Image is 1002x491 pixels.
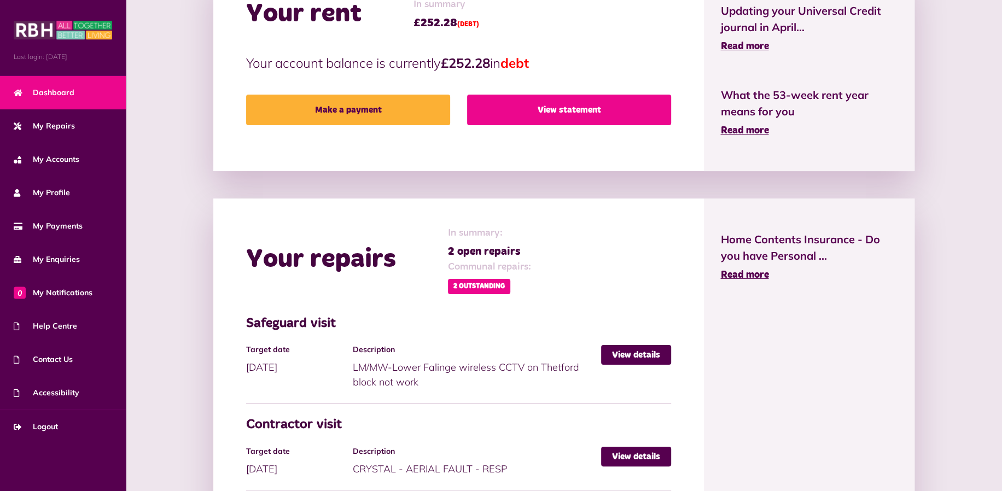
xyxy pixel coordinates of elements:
[352,447,601,476] div: CRYSTAL - AERIAL FAULT - RESP
[14,154,79,165] span: My Accounts
[14,387,79,399] span: Accessibility
[246,447,347,456] h4: Target date
[14,287,26,299] span: 0
[720,42,768,51] span: Read more
[14,52,112,62] span: Last login: [DATE]
[246,316,671,332] h3: Safeguard visit
[720,270,768,280] span: Read more
[14,354,73,365] span: Contact Us
[246,345,347,354] h4: Target date
[720,87,898,138] a: What the 53-week rent year means for you Read more
[720,3,898,36] span: Updating your Universal Credit journal in April...
[246,244,396,276] h2: Your repairs
[467,95,671,125] a: View statement
[448,260,531,274] span: Communal repairs:
[14,421,58,432] span: Logout
[246,447,352,476] div: [DATE]
[246,95,450,125] a: Make a payment
[448,279,510,294] span: 2 Outstanding
[14,87,74,98] span: Dashboard
[441,55,490,71] strong: £252.28
[413,15,479,31] span: £252.28
[352,345,601,389] div: LM/MW-Lower Falinge wireless CCTV on Thetford block not work
[448,226,531,241] span: In summary:
[720,231,898,283] a: Home Contents Insurance - Do you have Personal ... Read more
[448,243,531,260] span: 2 open repairs
[720,231,898,264] span: Home Contents Insurance - Do you have Personal ...
[14,320,77,332] span: Help Centre
[720,3,898,54] a: Updating your Universal Credit journal in April... Read more
[352,345,596,354] h4: Description
[720,87,898,120] span: What the 53-week rent year means for you
[14,19,112,41] img: MyRBH
[14,220,83,232] span: My Payments
[352,447,596,456] h4: Description
[601,345,671,365] a: View details
[246,417,671,433] h3: Contractor visit
[500,55,529,71] span: debt
[246,53,671,73] p: Your account balance is currently in
[14,287,92,299] span: My Notifications
[246,345,352,375] div: [DATE]
[720,126,768,136] span: Read more
[457,21,479,28] span: (DEBT)
[14,120,75,132] span: My Repairs
[14,254,80,265] span: My Enquiries
[601,447,671,466] a: View details
[14,187,70,198] span: My Profile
